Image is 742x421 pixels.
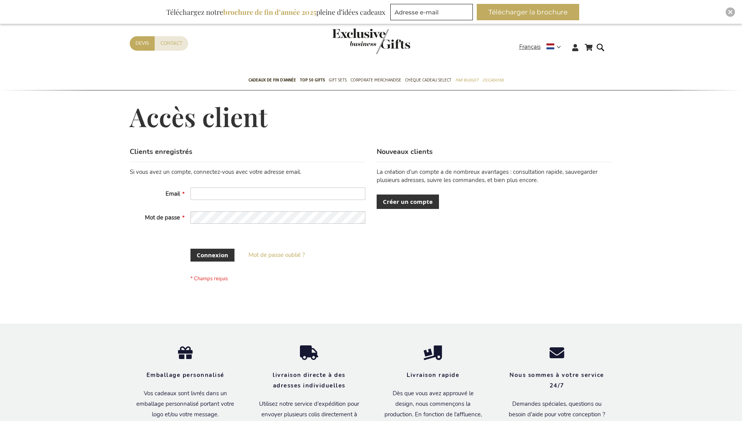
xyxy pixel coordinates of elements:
a: Chèque Cadeau Select [405,71,451,90]
span: Occasions [483,76,504,84]
span: Connexion [197,251,228,259]
img: Close [728,10,733,14]
a: Créer un compte [377,195,439,209]
a: Par budget [455,71,479,90]
span: Accès client [130,100,268,133]
span: Français [519,42,541,51]
button: Télécharger la brochure [477,4,579,20]
span: Cadeaux de fin d’année [249,76,296,84]
span: TOP 50 Gifts [300,76,325,84]
img: Exclusive Business gifts logo [332,28,410,54]
span: Mot de passe [145,214,180,221]
p: Vos cadeaux sont livrés dans un emballage personnalisé portant votre logo et/ou votre message. [135,388,236,420]
div: Close [726,7,735,17]
input: Email [190,188,365,200]
span: Chèque Cadeau Select [405,76,451,84]
strong: Nouveaux clients [377,147,433,156]
a: Contact [155,36,188,51]
a: Gift Sets [329,71,347,90]
div: Téléchargez notre pleine d’idées cadeaux [163,4,389,20]
span: Par budget [455,76,479,84]
form: marketing offers and promotions [390,4,475,23]
span: Email [166,190,180,198]
a: Corporate Merchandise [351,71,401,90]
strong: Livraison rapide [407,371,459,379]
a: Devis [130,36,155,51]
a: Mot de passe oublié ? [249,251,305,259]
span: Gift Sets [329,76,347,84]
a: Cadeaux de fin d’année [249,71,296,90]
strong: Clients enregistrés [130,147,192,156]
input: Adresse e-mail [390,4,473,20]
a: Occasions [483,71,504,90]
p: La création d’un compte a de nombreux avantages : consultation rapide, sauvegarder plusieurs adre... [377,168,612,185]
span: Créer un compte [383,198,433,206]
a: store logo [332,28,371,54]
strong: Nous sommes à votre service 24/7 [509,371,604,389]
b: brochure de fin d’année 2025 [223,7,316,17]
strong: Emballage personnalisé [146,371,224,379]
a: TOP 50 Gifts [300,71,325,90]
button: Connexion [190,249,234,262]
span: Corporate Merchandise [351,76,401,84]
div: Si vous avez un compte, connectez-vous avec votre adresse email. [130,168,365,176]
strong: livraison directe à des adresses individuelles [273,371,345,389]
